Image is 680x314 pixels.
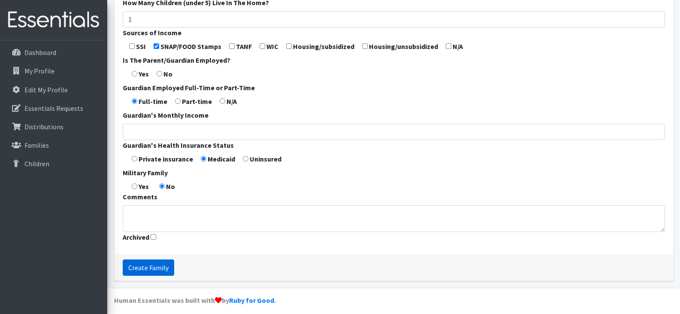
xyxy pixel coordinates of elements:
label: N/A [453,41,463,52]
p: Families [24,141,49,149]
a: Children [3,155,104,172]
label: No [163,69,172,79]
label: Military Family [123,168,168,178]
label: Comments [123,192,157,202]
p: My Profile [24,67,54,75]
label: TANF [236,41,252,52]
label: SNAP/FOOD Stamps [160,41,221,52]
label: Medicaid [208,154,235,164]
label: Full-time [139,96,167,107]
label: SSI [136,41,146,52]
img: HumanEssentials [3,6,104,34]
p: Dashboard [24,48,56,57]
label: Housing/subsidized [293,41,354,52]
label: Uninsured [250,154,281,164]
label: WIC [266,41,278,52]
label: Guardian Employed Full-Time or Part-Time [123,82,255,93]
label: Guardian's Monthly Income [123,110,209,120]
p: Children [24,159,49,168]
a: Essentials Requests [3,100,104,117]
a: Families [3,137,104,154]
label: N/A [227,96,237,107]
strong: Human Essentials was built with by . [114,296,276,305]
p: Distributions [24,122,63,131]
input: Create Family [123,259,174,276]
label: Guardian's Health Insurance Status [123,140,234,150]
label: Sources of Income [123,27,181,38]
label: Is The Parent/Guardian Employed? [123,55,230,65]
label: Housing/unsubsidized [369,41,438,52]
label: Archived [123,232,149,242]
label: Yes [139,69,149,79]
a: Ruby for Good [229,296,274,305]
strong: No [166,182,175,191]
p: Essentials Requests [24,104,83,113]
a: Distributions [3,118,104,135]
a: Dashboard [3,44,104,61]
label: Private insurance [139,154,193,164]
label: Part-time [182,96,212,107]
strong: Yes [139,182,149,191]
p: Edit My Profile [24,85,68,94]
a: Edit My Profile [3,81,104,98]
a: My Profile [3,62,104,79]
